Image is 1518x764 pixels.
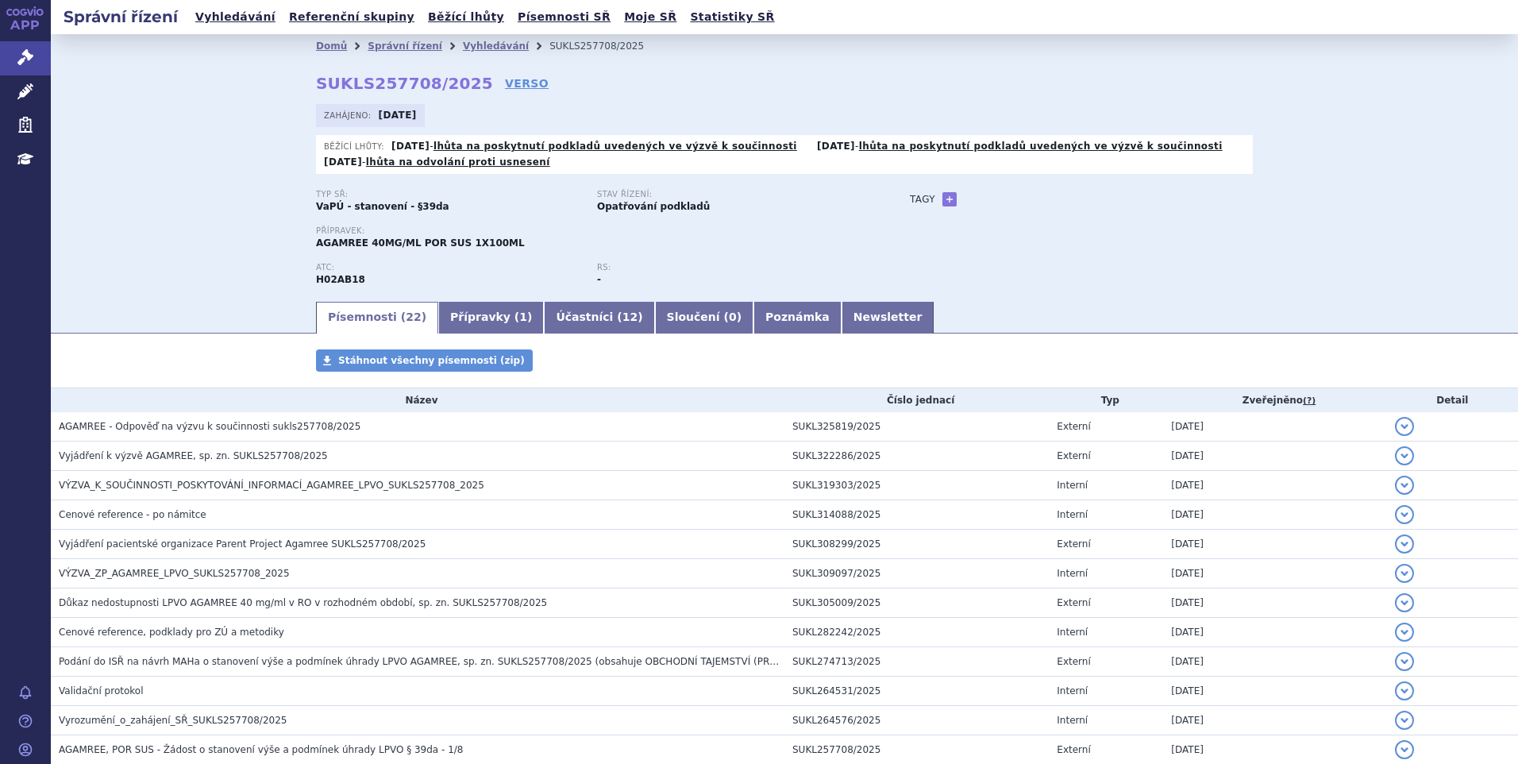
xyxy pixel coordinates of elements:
a: lhůta na odvolání proti usnesení [366,156,550,168]
a: Písemnosti SŘ [513,6,615,28]
td: SUKL305009/2025 [784,588,1049,618]
td: [DATE] [1163,442,1386,471]
h3: Tagy [910,190,935,209]
a: Správní řízení [368,41,442,52]
button: detail [1395,623,1414,642]
button: detail [1395,740,1414,759]
button: detail [1395,564,1414,583]
button: detail [1395,446,1414,465]
span: Interní [1057,480,1088,491]
a: Newsletter [842,302,934,334]
li: SUKLS257708/2025 [549,34,665,58]
a: VERSO [505,75,549,91]
button: detail [1395,711,1414,730]
td: [DATE] [1163,677,1386,706]
span: Externí [1057,744,1090,755]
p: - [817,140,1223,152]
th: Zveřejněno [1163,388,1386,412]
th: Název [51,388,784,412]
td: [DATE] [1163,588,1386,618]
td: [DATE] [1163,647,1386,677]
strong: [DATE] [379,110,417,121]
span: Zahájeno: [324,109,374,122]
td: SUKL325819/2025 [784,412,1049,442]
p: - [324,156,550,168]
td: [DATE] [1163,500,1386,530]
strong: SUKLS257708/2025 [316,74,493,93]
td: SUKL314088/2025 [784,500,1049,530]
h2: Správní řízení [51,6,191,28]
span: Vyjádření k výzvě AGAMREE, sp. zn. SUKLS257708/2025 [59,450,328,461]
a: Stáhnout všechny písemnosti (zip) [316,349,533,372]
button: detail [1395,417,1414,436]
span: Podání do ISŘ na návrh MAHa o stanovení výše a podmínek úhrady LPVO AGAMREE, sp. zn. SUKLS257708/... [59,656,893,667]
span: Interní [1057,627,1088,638]
span: Interní [1057,715,1088,726]
a: + [942,192,957,206]
span: Interní [1057,685,1088,696]
p: Přípravek: [316,226,878,236]
p: ATC: [316,263,581,272]
span: 22 [406,311,421,323]
button: detail [1395,534,1414,554]
td: [DATE] [1163,530,1386,559]
a: Běžící lhůty [423,6,509,28]
span: Validační protokol [59,685,144,696]
td: [DATE] [1163,471,1386,500]
a: Poznámka [753,302,842,334]
span: Stáhnout všechny písemnosti (zip) [338,355,525,366]
td: [DATE] [1163,412,1386,442]
span: Vyjádření pacientské organizace Parent Project Agamree SUKLS257708/2025 [59,538,426,550]
span: Externí [1057,421,1090,432]
td: SUKL264576/2025 [784,706,1049,735]
strong: - [597,274,601,285]
strong: VaPÚ - stanovení - §39da [316,201,449,212]
strong: [DATE] [391,141,430,152]
th: Detail [1387,388,1518,412]
a: lhůta na poskytnutí podkladů uvedených ve výzvě k součinnosti [433,141,797,152]
a: Účastníci (12) [544,302,654,334]
th: Číslo jednací [784,388,1049,412]
td: SUKL274713/2025 [784,647,1049,677]
button: detail [1395,593,1414,612]
button: detail [1395,505,1414,524]
p: RS: [597,263,862,272]
abbr: (?) [1303,396,1316,407]
span: Důkaz nedostupnosti LPVO AGAMREE 40 mg/ml v RO v rozhodném období, sp. zn. SUKLS257708/2025 [59,597,547,608]
span: Externí [1057,597,1090,608]
a: Referenční skupiny [284,6,419,28]
a: Moje SŘ [619,6,681,28]
td: SUKL319303/2025 [784,471,1049,500]
td: SUKL309097/2025 [784,559,1049,588]
button: detail [1395,652,1414,671]
span: Cenové reference, podklady pro ZÚ a metodiky [59,627,284,638]
p: Stav řízení: [597,190,862,199]
a: Sloučení (0) [655,302,753,334]
span: Cenové reference - po námitce [59,509,206,520]
a: lhůta na poskytnutí podkladů uvedených ve výzvě k součinnosti [859,141,1223,152]
td: [DATE] [1163,559,1386,588]
strong: [DATE] [324,156,362,168]
td: SUKL282242/2025 [784,618,1049,647]
a: Vyhledávání [463,41,529,52]
td: [DATE] [1163,618,1386,647]
td: SUKL308299/2025 [784,530,1049,559]
button: detail [1395,681,1414,700]
span: 0 [729,311,737,323]
strong: VAMOROLON [316,274,365,285]
span: Externí [1057,656,1090,667]
span: VÝZVA_K_SOUČINNOSTI_POSKYTOVÁNÍ_INFORMACÍ_AGAMREE_LPVO_SUKLS257708_2025 [59,480,484,491]
a: Domů [316,41,347,52]
td: SUKL322286/2025 [784,442,1049,471]
th: Typ [1049,388,1163,412]
span: 12 [622,311,638,323]
a: Písemnosti (22) [316,302,438,334]
span: Externí [1057,538,1090,550]
strong: Opatřování podkladů [597,201,710,212]
span: AGAMREE 40MG/ML POR SUS 1X100ML [316,237,525,249]
a: Statistiky SŘ [685,6,779,28]
span: AGAMREE, POR SUS - Žádost o stanovení výše a podmínek úhrady LPVO § 39da - 1/8 [59,744,463,755]
span: Běžící lhůty: [324,140,387,152]
p: Typ SŘ: [316,190,581,199]
span: AGAMREE - Odpověď na výzvu k součinnosti sukls257708/2025 [59,421,360,432]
